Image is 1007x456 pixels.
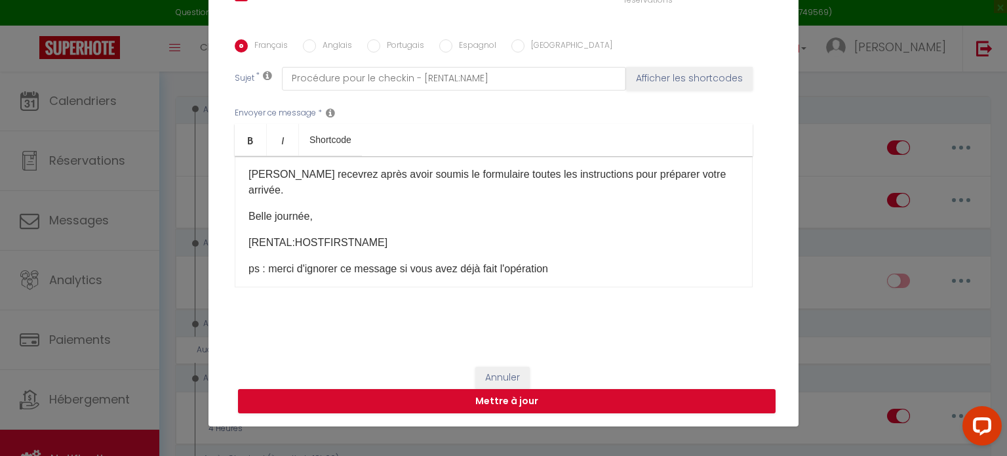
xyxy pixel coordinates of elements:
label: Anglais [316,39,352,54]
a: Italic [267,124,299,155]
label: Sujet [235,72,254,86]
i: Subject [263,70,272,81]
a: Shortcode [299,124,362,155]
p: ps : merci d'ignorer ce message si vous avez déjà fait l'opération [248,261,739,277]
iframe: LiveChat chat widget [952,401,1007,456]
button: Afficher les shortcodes [626,67,753,91]
label: Envoyer ce message [235,107,316,119]
label: Français [248,39,288,54]
i: Message [326,108,335,118]
button: Mettre à jour [238,389,776,414]
label: Espagnol [452,39,496,54]
a: Bold [235,124,267,155]
label: [GEOGRAPHIC_DATA] [524,39,612,54]
button: Annuler [475,367,530,389]
p: Belle journée, [248,209,739,224]
p: [RENTAL:HOSTFIRSTNAME] [248,235,739,251]
p: [PERSON_NAME] recevrez après avoir soumis le formulaire toutes les instructions pour préparer vot... [248,167,739,198]
label: Portugais [380,39,424,54]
